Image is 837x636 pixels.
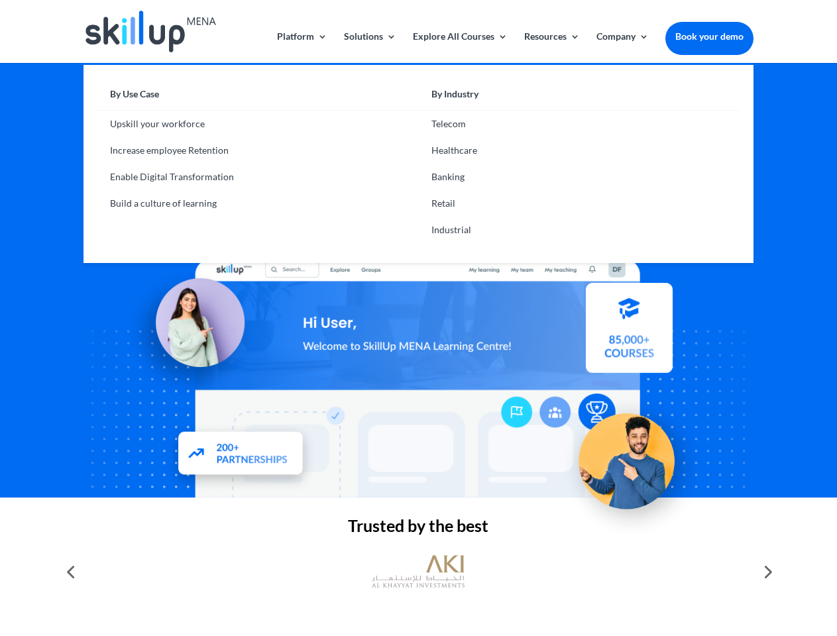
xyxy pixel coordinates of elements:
[418,217,740,243] a: Industrial
[665,22,753,51] a: Book your demo
[97,190,418,217] a: Build a culture of learning
[418,85,740,111] a: By Industry
[586,290,673,380] img: Courses library - SkillUp MENA
[771,572,837,636] iframe: Chat Widget
[85,11,215,52] img: Skillup Mena
[84,517,753,541] h2: Trusted by the best
[596,32,649,63] a: Company
[418,164,740,190] a: Banking
[97,111,418,137] a: Upskill your workforce
[97,164,418,190] a: Enable Digital Transformation
[124,261,258,395] img: Learning Management Solution - SkillUp
[372,549,465,595] img: al khayyat investments logo
[413,32,508,63] a: Explore All Courses
[418,137,740,164] a: Healthcare
[418,111,740,137] a: Telecom
[559,386,706,533] img: Upskill your workforce - SkillUp
[344,32,396,63] a: Solutions
[164,423,318,495] img: Partners - SkillUp Mena
[418,190,740,217] a: Retail
[97,85,418,111] a: By Use Case
[524,32,580,63] a: Resources
[97,137,418,164] a: Increase employee Retention
[277,32,327,63] a: Platform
